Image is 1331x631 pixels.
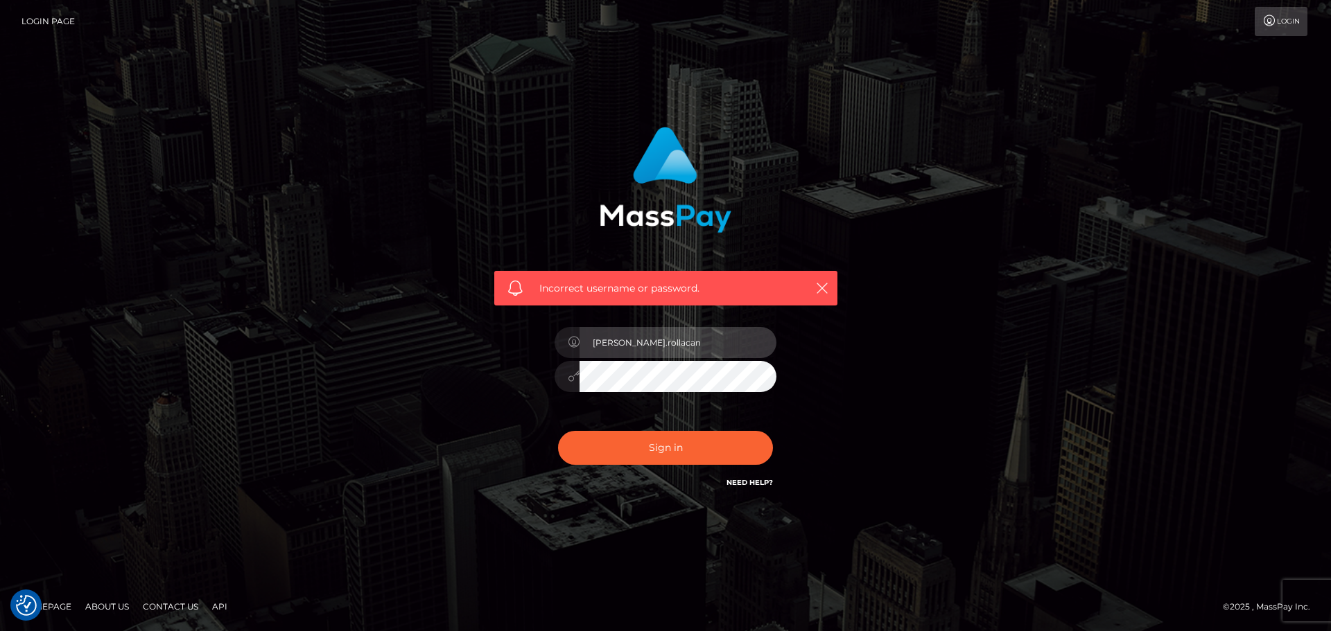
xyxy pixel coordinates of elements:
[1255,7,1307,36] a: Login
[539,281,792,296] span: Incorrect username or password.
[600,127,731,233] img: MassPay Login
[15,596,77,617] a: Homepage
[80,596,134,617] a: About Us
[137,596,204,617] a: Contact Us
[1223,599,1321,614] div: © 2025 , MassPay Inc.
[207,596,233,617] a: API
[558,431,773,465] button: Sign in
[580,327,776,358] input: Username...
[16,595,37,616] button: Consent Preferences
[16,595,37,616] img: Revisit consent button
[21,7,75,36] a: Login Page
[727,478,773,487] a: Need Help?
